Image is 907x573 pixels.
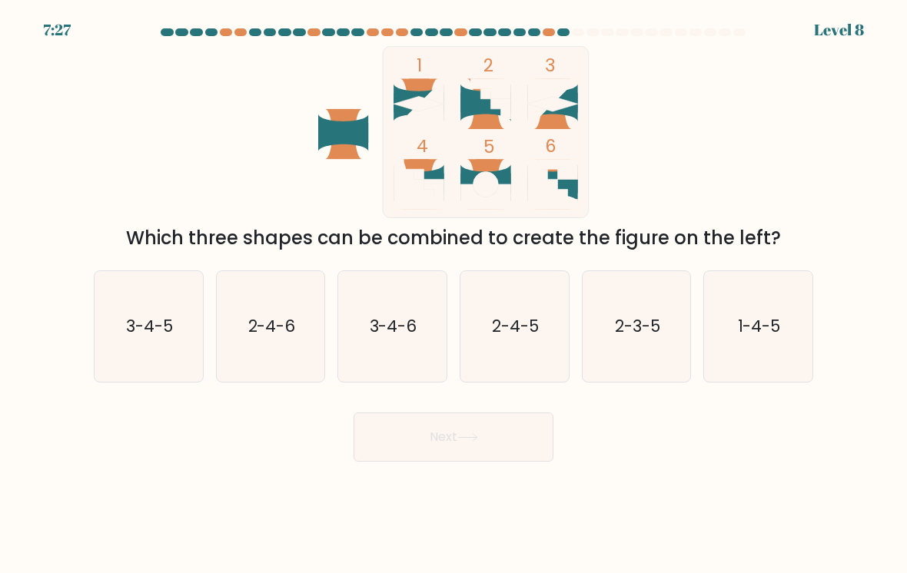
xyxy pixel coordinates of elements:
[370,315,417,337] text: 3-4-6
[43,18,71,41] div: 7:27
[738,315,781,337] text: 1-4-5
[248,315,295,337] text: 2-4-6
[483,134,494,159] tspan: 5
[354,412,553,462] button: Next
[492,315,539,337] text: 2-4-5
[545,134,556,158] tspan: 6
[103,224,804,252] div: Which three shapes can be combined to create the figure on the left?
[126,315,173,337] text: 3-4-5
[615,315,660,337] text: 2-3-5
[417,53,422,78] tspan: 1
[483,53,493,78] tspan: 2
[417,134,428,158] tspan: 4
[814,18,864,41] div: Level 8
[545,53,556,78] tspan: 3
